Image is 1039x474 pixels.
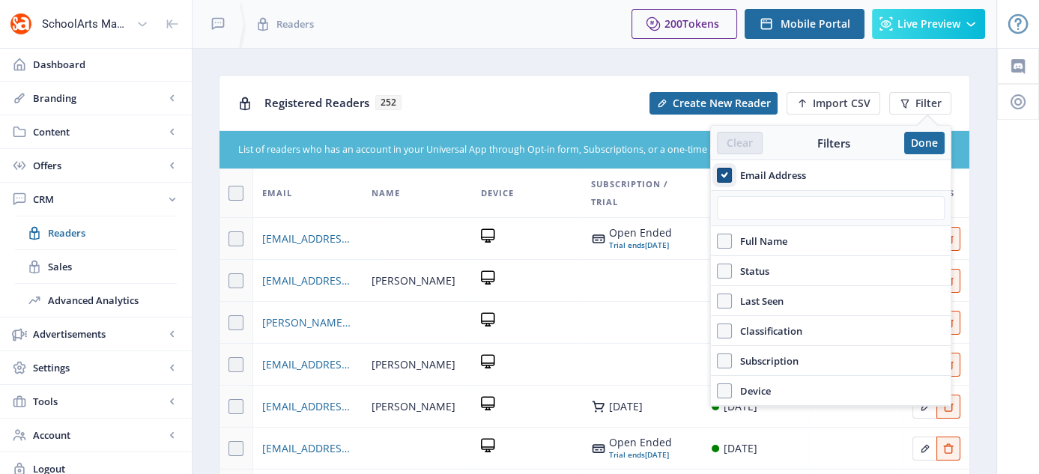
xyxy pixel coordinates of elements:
a: New page [778,92,880,115]
a: Edit page [936,440,960,454]
a: Readers [15,216,177,249]
div: SchoolArts Magazine [42,7,130,40]
span: Name [372,184,400,202]
div: [DATE] [609,401,643,413]
a: [EMAIL_ADDRESS][DOMAIN_NAME] [262,356,354,374]
span: Readers [48,225,177,240]
span: CRM [33,192,165,207]
div: Open Ended [609,227,672,239]
div: Open Ended [609,437,672,449]
div: [DATE] [609,449,672,461]
span: Last Seen [732,292,784,310]
span: Live Preview [897,18,960,30]
span: Branding [33,91,165,106]
a: [EMAIL_ADDRESS][DOMAIN_NAME] [262,398,354,416]
a: Edit page [912,398,936,412]
div: Filters [763,136,904,151]
span: Sales [48,259,177,274]
button: Filter [889,92,951,115]
span: Advertisements [33,326,165,341]
span: Create New Reader [673,97,771,109]
span: Settings [33,360,165,375]
span: Status [732,262,769,280]
button: Done [904,132,945,154]
div: [DATE] [609,239,672,251]
span: Full Name [732,232,787,250]
a: Edit page [936,398,960,412]
span: Email [262,184,292,202]
span: Import CSV [813,97,870,109]
a: Edit page [912,440,936,454]
img: properties.app_icon.png [9,12,33,36]
button: Mobile Portal [745,9,864,39]
span: Account [33,428,165,443]
span: Subscription / Trial [591,175,694,211]
span: Readers [276,16,314,31]
button: 200Tokens [631,9,737,39]
a: [EMAIL_ADDRESS][DOMAIN_NAME] [262,230,354,248]
a: Sales [15,250,177,283]
a: [EMAIL_ADDRESS][DOMAIN_NAME] [262,272,354,290]
span: Filter [915,97,942,109]
a: New page [640,92,778,115]
a: [PERSON_NAME][EMAIL_ADDRESS][DOMAIN_NAME] [262,314,354,332]
span: Dashboard [33,57,180,72]
span: Tools [33,394,165,409]
button: Clear [717,132,763,154]
span: 252 [375,95,402,110]
span: [PERSON_NAME] [372,398,455,416]
a: [EMAIL_ADDRESS][DOMAIN_NAME] [262,440,354,458]
button: Live Preview [872,9,985,39]
button: Import CSV [787,92,880,115]
span: Advanced Analytics [48,293,177,308]
a: Advanced Analytics [15,284,177,317]
div: [DATE] [724,440,757,458]
span: Subscription [732,352,799,370]
button: Create New Reader [649,92,778,115]
span: Trial ends [609,240,645,250]
span: Content [33,124,165,139]
span: Mobile Portal [781,18,850,30]
span: Offers [33,158,165,173]
span: Classification [732,322,802,340]
span: Device [481,184,514,202]
span: Email Address [732,166,806,184]
span: [PERSON_NAME] [372,272,455,290]
span: Trial ends [609,449,645,460]
span: Tokens [682,16,719,31]
span: Device [732,382,771,400]
div: List of readers who has an account in your Universal App through Opt-in form, Subscriptions, or a... [238,143,861,157]
span: [PERSON_NAME] [372,356,455,374]
span: Registered Readers [264,95,369,110]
